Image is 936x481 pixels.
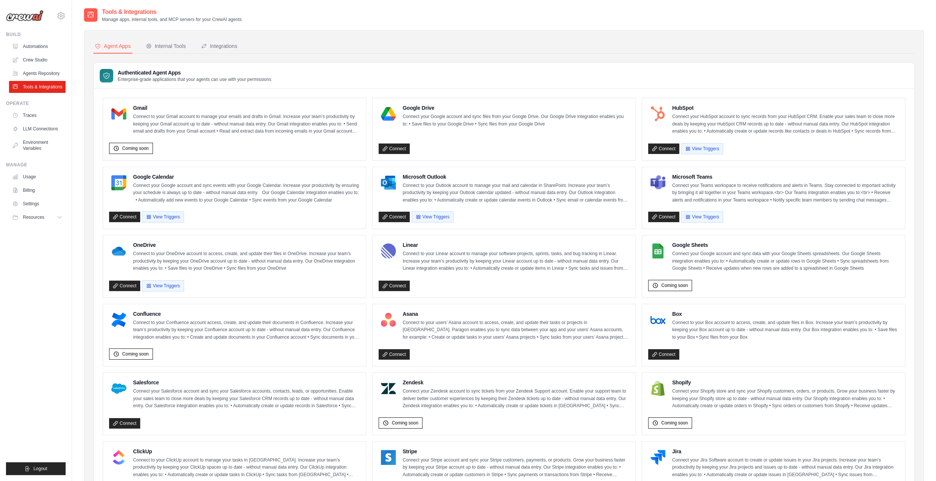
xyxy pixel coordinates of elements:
[9,81,66,93] a: Tools & Integrations
[379,349,410,360] a: Connect
[6,10,43,21] img: Logo
[111,175,126,190] img: Google Calendar Logo
[201,42,237,50] div: Integrations
[133,173,360,181] h4: Google Calendar
[672,104,899,112] h4: HubSpot
[109,212,140,222] a: Connect
[403,379,629,386] h4: Zendesk
[672,379,899,386] h4: Shopify
[111,312,126,327] img: Confluence Logo
[33,466,47,472] span: Logout
[9,198,66,210] a: Settings
[650,450,665,465] img: Jira Logo
[403,182,629,204] p: Connect to your Outlook account to manage your mail and calendar in SharePoint. Increase your tea...
[102,7,242,16] h2: Tools & Integrations
[403,173,629,181] h4: Microsoft Outlook
[9,171,66,183] a: Usage
[142,211,184,223] button: View Triggers
[661,420,688,426] span: Coming soon
[648,349,679,360] a: Connect
[133,113,360,135] p: Connect to your Gmail account to manage your emails and drafts in Gmail. Increase your team’s pro...
[672,113,899,135] p: Connect your HubSpot account to sync records from your HubSpot CRM. Enable your sales team to clo...
[199,39,239,54] button: Integrations
[133,379,360,386] h4: Salesforce
[381,106,396,121] img: Google Drive Logo
[133,182,360,204] p: Connect your Google account and sync events with your Google Calendar. Increase your productivity...
[102,16,242,22] p: Manage apps, internal tools, and MCP servers for your CrewAI agents
[93,39,132,54] button: Agent Apps
[146,42,186,50] div: Internal Tools
[109,281,140,291] a: Connect
[379,143,410,154] a: Connect
[650,106,665,121] img: HubSpot Logo
[648,143,679,154] a: Connect
[6,100,66,106] div: Operate
[672,241,899,249] h4: Google Sheets
[95,42,131,50] div: Agent Apps
[650,175,665,190] img: Microsoft Teams Logo
[403,448,629,455] h4: Stripe
[672,319,899,341] p: Connect to your Box account to access, create, and update files in Box. Increase your team’s prod...
[133,448,360,455] h4: ClickUp
[144,39,187,54] button: Internal Tools
[381,381,396,396] img: Zendesk Logo
[672,250,899,272] p: Connect your Google account and sync data with your Google Sheets spreadsheets. Our Google Sheets...
[133,388,360,410] p: Connect your Salesforce account and sync your Salesforce accounts, contacts, leads, or opportunit...
[661,282,688,288] span: Coming soon
[9,184,66,196] a: Billing
[9,136,66,154] a: Environment Variables
[133,250,360,272] p: Connect to your OneDrive account to access, create, and update their files in OneDrive. Increase ...
[122,145,149,151] span: Coming soon
[109,418,140,429] a: Connect
[9,54,66,66] a: Crew Studio
[142,280,184,291] button: View Triggers
[648,212,679,222] a: Connect
[403,388,629,410] p: Connect your Zendesk account to sync tickets from your Zendesk Support account. Enable your suppo...
[381,175,396,190] img: Microsoft Outlook Logo
[403,241,629,249] h4: Linear
[672,457,899,479] p: Connect your Jira Software account to create or update issues in your Jira projects. Increase you...
[672,388,899,410] p: Connect your Shopify store and sync your Shopify customers, orders, or products. Grow your busine...
[672,448,899,455] h4: Jira
[9,123,66,135] a: LLM Connections
[133,457,360,479] p: Connect to your ClickUp account to manage your tasks in [GEOGRAPHIC_DATA]. Increase your team’s p...
[6,31,66,37] div: Build
[672,310,899,318] h4: Box
[23,214,44,220] span: Resources
[111,243,126,258] img: OneDrive Logo
[650,243,665,258] img: Google Sheets Logo
[403,457,629,479] p: Connect your Stripe account and sync your Stripe customers, payments, or products. Grow your busi...
[9,109,66,121] a: Traces
[672,182,899,204] p: Connect your Teams workspace to receive notifications and alerts in Teams. Stay connected to impo...
[133,241,360,249] h4: OneDrive
[379,281,410,291] a: Connect
[403,319,629,341] p: Connect to your users’ Asana account to access, create, and update their tasks or projects in [GE...
[650,381,665,396] img: Shopify Logo
[133,319,360,341] p: Connect to your Confluence account access, create, and update their documents in Confluence. Incr...
[381,450,396,465] img: Stripe Logo
[392,420,418,426] span: Coming soon
[403,250,629,272] p: Connect to your Linear account to manage your software projects, sprints, tasks, and bug tracking...
[122,351,149,357] span: Coming soon
[111,381,126,396] img: Salesforce Logo
[672,173,899,181] h4: Microsoft Teams
[403,113,629,128] p: Connect your Google account and sync files from your Google Drive. Our Google Drive integration e...
[381,312,396,327] img: Asana Logo
[681,143,723,154] button: View Triggers
[403,310,629,318] h4: Asana
[681,211,723,223] button: View Triggers
[111,106,126,121] img: Gmail Logo
[133,310,360,318] h4: Confluence
[133,104,360,112] h4: Gmail
[650,312,665,327] img: Box Logo
[118,76,271,82] p: Enterprise-grade applications that your agents can use with your permissions
[9,67,66,79] a: Agents Repository
[6,162,66,168] div: Manage
[412,211,454,223] button: View Triggers
[9,211,66,223] button: Resources
[379,212,410,222] a: Connect
[381,243,396,258] img: Linear Logo
[6,462,66,475] button: Logout
[118,69,271,76] h3: Authenticated Agent Apps
[403,104,629,112] h4: Google Drive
